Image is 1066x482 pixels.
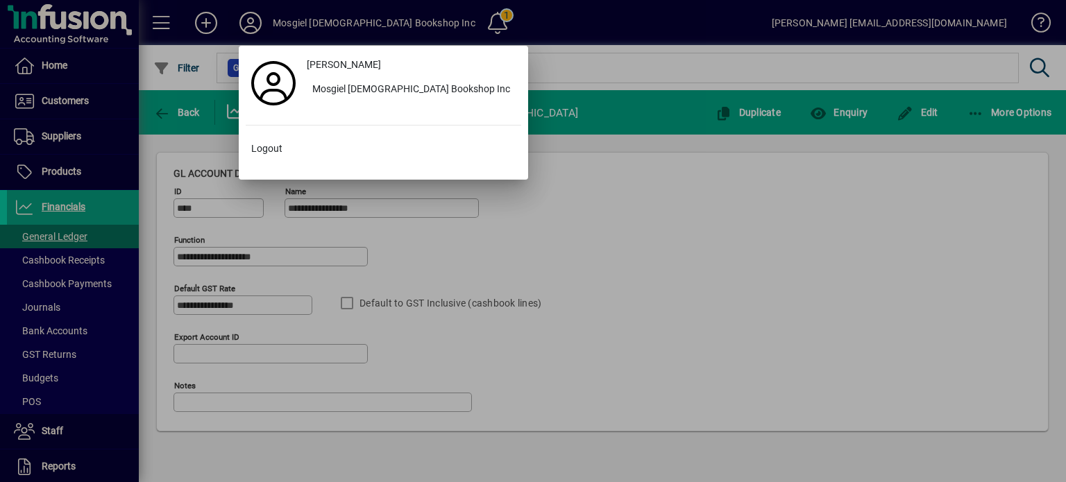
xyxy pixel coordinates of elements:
span: [PERSON_NAME] [307,58,381,72]
span: Logout [251,141,282,156]
button: Logout [246,137,521,162]
a: Profile [246,71,301,96]
button: Mosgiel [DEMOGRAPHIC_DATA] Bookshop Inc [301,78,521,103]
a: [PERSON_NAME] [301,53,521,78]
